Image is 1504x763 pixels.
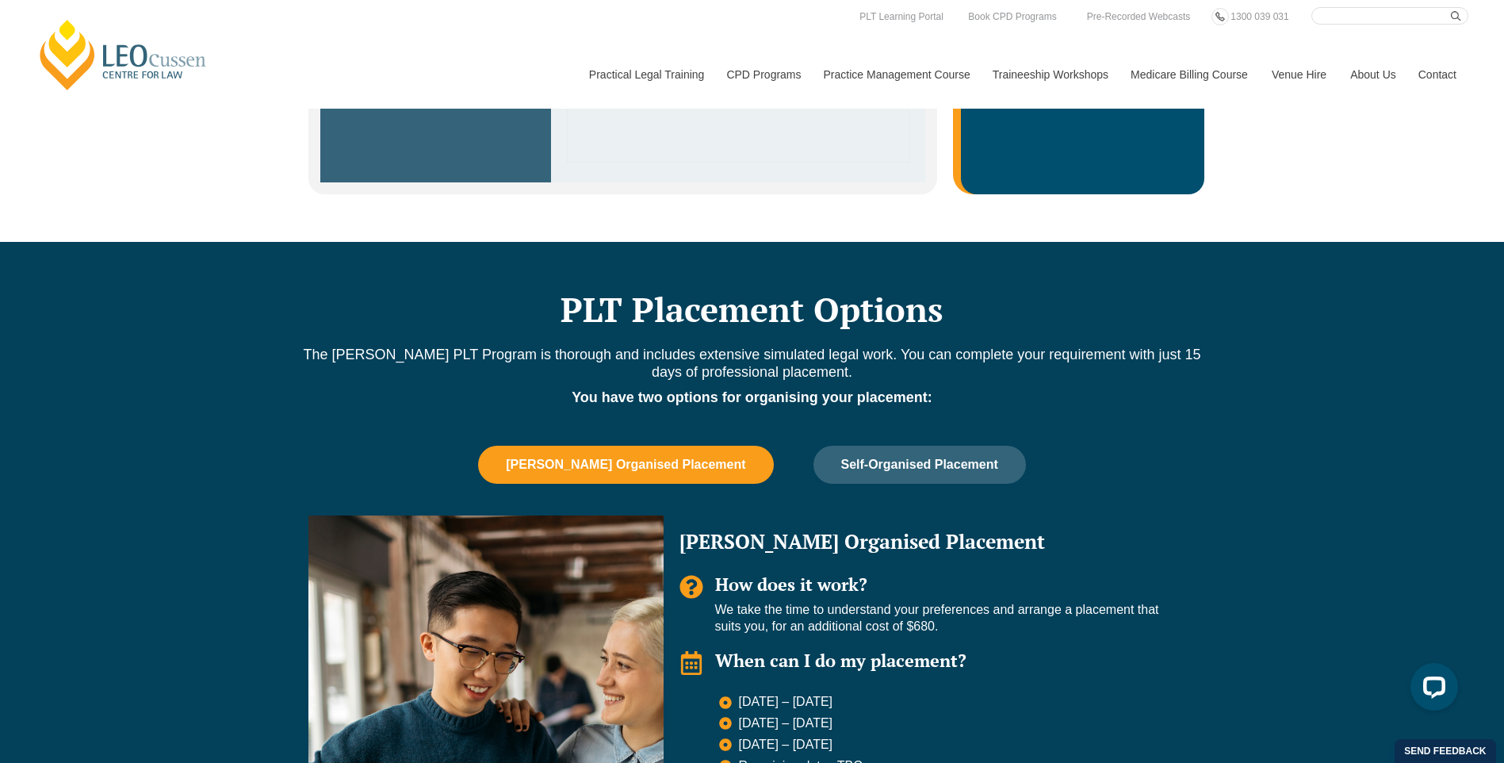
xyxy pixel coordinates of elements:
[1083,8,1195,25] a: Pre-Recorded Webcasts
[1260,40,1338,109] a: Venue Hire
[855,8,947,25] a: PLT Learning Portal
[714,40,811,109] a: CPD Programs
[715,602,1181,635] p: We take the time to understand your preferences and arrange a placement that suits you, for an ad...
[572,389,932,405] strong: You have two options for organising your placement:
[300,289,1204,329] h2: PLT Placement Options
[679,531,1181,551] h2: [PERSON_NAME] Organised Placement
[1227,8,1292,25] a: 1300 039 031
[577,40,715,109] a: Practical Legal Training
[1119,40,1260,109] a: Medicare Billing Course
[1230,11,1288,22] span: 1300 039 031
[715,649,966,672] span: When can I do my placement?
[735,715,833,732] span: [DATE] – [DATE]
[715,573,867,596] span: How does it work?
[506,458,745,472] span: [PERSON_NAME] Organised Placement
[300,346,1204,381] p: The [PERSON_NAME] PLT Program is thorough and includes extensive simulated legal work. You can co...
[1398,657,1464,723] iframe: LiveChat chat widget
[1406,40,1468,109] a: Contact
[981,40,1119,109] a: Traineeship Workshops
[735,737,833,753] span: [DATE] – [DATE]
[964,8,1060,25] a: Book CPD Programs
[841,458,998,472] span: Self-Organised Placement
[36,17,211,92] a: [PERSON_NAME] Centre for Law
[812,40,981,109] a: Practice Management Course
[1338,40,1406,109] a: About Us
[735,694,833,711] span: [DATE] – [DATE]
